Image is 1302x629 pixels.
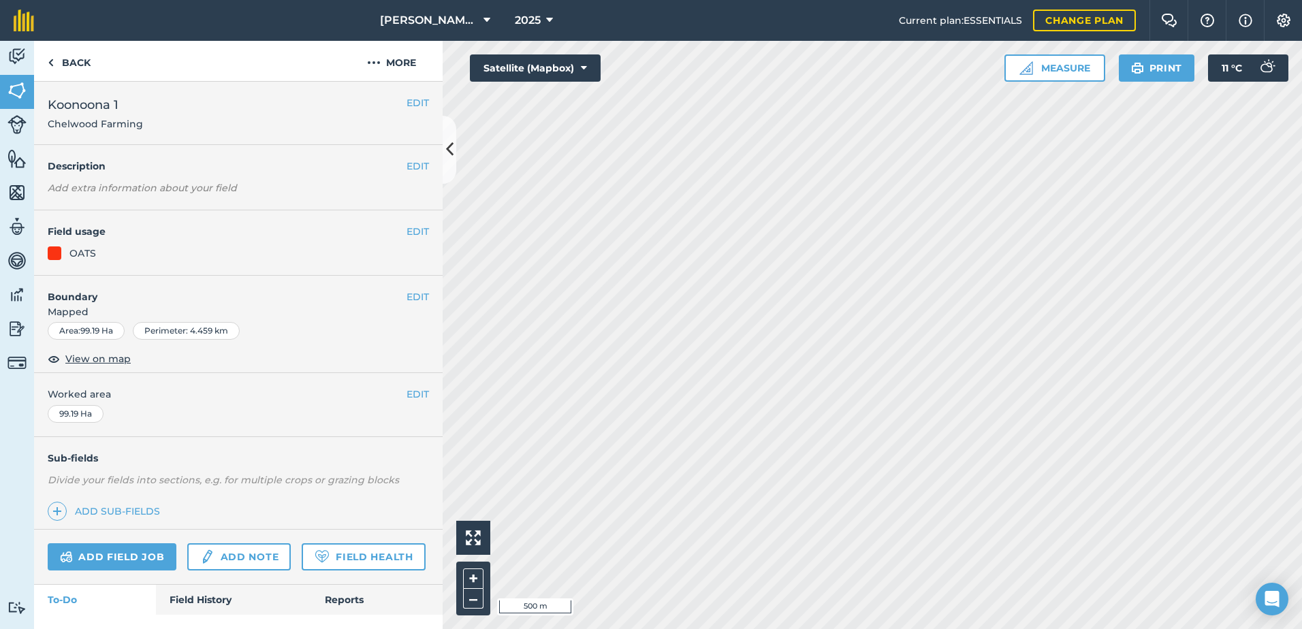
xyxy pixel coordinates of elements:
[48,474,399,486] em: Divide your fields into sections, e.g. for multiple crops or grazing blocks
[1033,10,1136,31] a: Change plan
[340,41,443,81] button: More
[407,387,429,402] button: EDIT
[7,80,27,101] img: svg+xml;base64,PHN2ZyB4bWxucz0iaHR0cDovL3d3dy53My5vcmcvMjAwMC9zdmciIHdpZHRoPSI1NiIgaGVpZ2h0PSI2MC...
[7,251,27,271] img: svg+xml;base64,PD94bWwgdmVyc2lvbj0iMS4wIiBlbmNvZGluZz0idXRmLTgiPz4KPCEtLSBHZW5lcmF0b3I6IEFkb2JlIE...
[34,304,443,319] span: Mapped
[48,387,429,402] span: Worked area
[14,10,34,31] img: fieldmargin Logo
[187,543,291,570] a: Add note
[48,224,407,239] h4: Field usage
[1256,583,1288,615] div: Open Intercom Messenger
[48,182,237,194] em: Add extra information about your field
[48,95,143,114] span: Koonoona 1
[1004,54,1105,82] button: Measure
[48,322,125,340] div: Area : 99.19 Ha
[1239,12,1252,29] img: svg+xml;base64,PHN2ZyB4bWxucz0iaHR0cDovL3d3dy53My5vcmcvMjAwMC9zdmciIHdpZHRoPSIxNyIgaGVpZ2h0PSIxNy...
[1222,54,1242,82] span: 11 ° C
[899,13,1022,28] span: Current plan : ESSENTIALS
[1131,60,1144,76] img: svg+xml;base64,PHN2ZyB4bWxucz0iaHR0cDovL3d3dy53My5vcmcvMjAwMC9zdmciIHdpZHRoPSIxOSIgaGVpZ2h0PSIyNC...
[48,405,104,423] div: 99.19 Ha
[407,159,429,174] button: EDIT
[7,148,27,169] img: svg+xml;base64,PHN2ZyB4bWxucz0iaHR0cDovL3d3dy53My5vcmcvMjAwMC9zdmciIHdpZHRoPSI1NiIgaGVpZ2h0PSI2MC...
[48,54,54,71] img: svg+xml;base64,PHN2ZyB4bWxucz0iaHR0cDovL3d3dy53My5vcmcvMjAwMC9zdmciIHdpZHRoPSI5IiBoZWlnaHQ9IjI0Ii...
[1275,14,1292,27] img: A cog icon
[69,246,96,261] div: OATS
[48,159,429,174] h4: Description
[7,353,27,372] img: svg+xml;base64,PD94bWwgdmVyc2lvbj0iMS4wIiBlbmNvZGluZz0idXRmLTgiPz4KPCEtLSBHZW5lcmF0b3I6IEFkb2JlIE...
[48,351,60,367] img: svg+xml;base64,PHN2ZyB4bWxucz0iaHR0cDovL3d3dy53My5vcmcvMjAwMC9zdmciIHdpZHRoPSIxOCIgaGVpZ2h0PSIyNC...
[470,54,601,82] button: Satellite (Mapbox)
[60,549,73,565] img: svg+xml;base64,PD94bWwgdmVyc2lvbj0iMS4wIiBlbmNvZGluZz0idXRmLTgiPz4KPCEtLSBHZW5lcmF0b3I6IEFkb2JlIE...
[34,41,104,81] a: Back
[407,289,429,304] button: EDIT
[302,543,425,570] a: Field Health
[133,322,240,340] div: Perimeter : 4.459 km
[1253,54,1280,82] img: svg+xml;base64,PD94bWwgdmVyc2lvbj0iMS4wIiBlbmNvZGluZz0idXRmLTgiPz4KPCEtLSBHZW5lcmF0b3I6IEFkb2JlIE...
[1119,54,1195,82] button: Print
[463,568,483,589] button: +
[466,530,481,545] img: Four arrows, one pointing top left, one top right, one bottom right and the last bottom left
[1208,54,1288,82] button: 11 °C
[1161,14,1177,27] img: Two speech bubbles overlapping with the left bubble in the forefront
[48,543,176,570] a: Add field job
[156,585,311,615] a: Field History
[52,503,62,519] img: svg+xml;base64,PHN2ZyB4bWxucz0iaHR0cDovL3d3dy53My5vcmcvMjAwMC9zdmciIHdpZHRoPSIxNCIgaGVpZ2h0PSIyNC...
[7,601,27,614] img: svg+xml;base64,PD94bWwgdmVyc2lvbj0iMS4wIiBlbmNvZGluZz0idXRmLTgiPz4KPCEtLSBHZW5lcmF0b3I6IEFkb2JlIE...
[407,224,429,239] button: EDIT
[7,46,27,67] img: svg+xml;base64,PD94bWwgdmVyc2lvbj0iMS4wIiBlbmNvZGluZz0idXRmLTgiPz4KPCEtLSBHZW5lcmF0b3I6IEFkb2JlIE...
[311,585,443,615] a: Reports
[34,276,407,304] h4: Boundary
[463,589,483,609] button: –
[7,319,27,339] img: svg+xml;base64,PD94bWwgdmVyc2lvbj0iMS4wIiBlbmNvZGluZz0idXRmLTgiPz4KPCEtLSBHZW5lcmF0b3I6IEFkb2JlIE...
[34,585,156,615] a: To-Do
[200,549,215,565] img: svg+xml;base64,PD94bWwgdmVyc2lvbj0iMS4wIiBlbmNvZGluZz0idXRmLTgiPz4KPCEtLSBHZW5lcmF0b3I6IEFkb2JlIE...
[34,451,443,466] h4: Sub-fields
[367,54,381,71] img: svg+xml;base64,PHN2ZyB4bWxucz0iaHR0cDovL3d3dy53My5vcmcvMjAwMC9zdmciIHdpZHRoPSIyMCIgaGVpZ2h0PSIyNC...
[48,502,165,521] a: Add sub-fields
[515,12,541,29] span: 2025
[48,351,131,367] button: View on map
[1199,14,1216,27] img: A question mark icon
[65,351,131,366] span: View on map
[7,182,27,203] img: svg+xml;base64,PHN2ZyB4bWxucz0iaHR0cDovL3d3dy53My5vcmcvMjAwMC9zdmciIHdpZHRoPSI1NiIgaGVpZ2h0PSI2MC...
[1019,61,1033,75] img: Ruler icon
[380,12,478,29] span: [PERSON_NAME] ASAHI PADDOCKS
[48,117,143,131] span: Chelwood Farming
[7,285,27,305] img: svg+xml;base64,PD94bWwgdmVyc2lvbj0iMS4wIiBlbmNvZGluZz0idXRmLTgiPz4KPCEtLSBHZW5lcmF0b3I6IEFkb2JlIE...
[7,115,27,134] img: svg+xml;base64,PD94bWwgdmVyc2lvbj0iMS4wIiBlbmNvZGluZz0idXRmLTgiPz4KPCEtLSBHZW5lcmF0b3I6IEFkb2JlIE...
[407,95,429,110] button: EDIT
[7,216,27,237] img: svg+xml;base64,PD94bWwgdmVyc2lvbj0iMS4wIiBlbmNvZGluZz0idXRmLTgiPz4KPCEtLSBHZW5lcmF0b3I6IEFkb2JlIE...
